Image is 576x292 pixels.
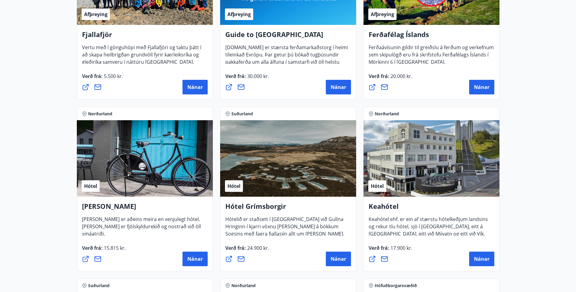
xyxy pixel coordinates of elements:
span: Suðurland [88,283,110,289]
button: Nánar [469,252,494,266]
h4: Ferðafélag Íslands [369,30,494,44]
span: Norðurland [375,111,399,117]
span: Verð frá : [225,73,269,84]
span: 17.900 kr. [389,245,412,251]
span: Norðurland [88,111,112,117]
h4: [PERSON_NAME] [82,202,208,216]
span: Afþreying [227,11,251,18]
span: Verð frá : [369,73,412,84]
span: Keahótel ehf. er ein af stærstu hótelkeðjum landsins og rekur tíu hótel, sjö í [GEOGRAPHIC_DATA],... [369,216,488,256]
h4: Fjallafjör [82,30,208,44]
span: Verð frá : [225,245,269,256]
span: Verð frá : [369,245,412,256]
span: 5.500 kr. [103,73,123,80]
button: Nánar [182,80,208,94]
span: Afþreying [84,11,107,18]
span: Hótel [371,183,384,189]
span: Höfuðborgarsvæðið [375,283,417,289]
button: Nánar [469,80,494,94]
span: Nánar [474,256,489,262]
button: Nánar [326,80,351,94]
button: Nánar [326,252,351,266]
span: [DOMAIN_NAME] er stærsta ferðamarkaðstorg í heimi tileinkað Evrópu. Þar getur þú bókað tugþúsundi... [225,44,348,85]
span: [PERSON_NAME] er aðeins meira en venjulegt hótel. [PERSON_NAME] er fjölskyldurekið og nostrað við... [82,216,201,242]
button: Nánar [182,252,208,266]
span: Norðurland [231,283,256,289]
h4: Hótel Grímsborgir [225,202,351,216]
span: 24.900 kr. [246,245,269,251]
span: Verð frá : [82,73,123,84]
span: Verð frá : [82,245,126,256]
span: Hótel [227,183,240,189]
span: Ferðaávísunin gildir til greiðslu á ferðum og verkefnum sem skipulögð eru frá skrifstofu Ferðafél... [369,44,494,70]
h4: Guide to [GEOGRAPHIC_DATA] [225,30,351,44]
span: Afþreying [371,11,394,18]
span: Nánar [331,84,346,90]
span: Nánar [187,256,203,262]
span: 30.000 kr. [246,73,269,80]
span: Vertu með í gönguhópi með Fjallafjöri og taktu þátt í að skapa heilbrigðan grundvöll fyrir kærlei... [82,44,201,70]
span: Nánar [474,84,489,90]
span: Hótel [84,183,97,189]
span: Suðurland [231,111,253,117]
span: Nánar [187,84,203,90]
h4: Keahótel [369,202,494,216]
span: 15.815 kr. [103,245,126,251]
span: Nánar [331,256,346,262]
span: Hótelið er staðsett í [GEOGRAPHIC_DATA] við Gullna Hringinn í kjarri vöxnu [PERSON_NAME] á bökkum... [225,216,344,256]
span: 20.000 kr. [389,73,412,80]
